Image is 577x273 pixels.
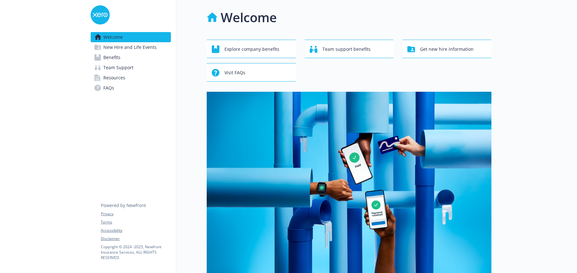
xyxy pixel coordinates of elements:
span: Explore company benefits [224,43,279,55]
a: FAQs [91,83,171,93]
a: Welcome [91,32,171,42]
a: Accessibility [101,228,171,233]
span: Visit FAQs [224,67,245,79]
span: Welcome [103,32,123,42]
span: Team support benefits [322,43,371,55]
button: Visit FAQs [207,63,296,82]
p: Copyright © 2024 - 2025 , Newfront Insurance Services, ALL RIGHTS RESERVED [101,244,171,260]
h1: Welcome [221,8,277,27]
span: Benefits [103,52,120,63]
a: Privacy [101,211,171,217]
span: Resources [103,73,125,83]
button: Team support benefits [305,40,394,58]
span: FAQs [103,83,114,93]
button: Get new hire information [402,40,491,58]
span: Team Support [103,63,133,73]
span: Get new hire information [420,43,474,55]
button: Explore company benefits [207,40,296,58]
a: New Hire and Life Events [91,42,171,52]
a: Resources [91,73,171,83]
a: Benefits [91,52,171,63]
span: New Hire and Life Events [103,42,157,52]
a: Team Support [91,63,171,73]
a: Terms [101,219,171,225]
a: Disclaimer [101,236,171,242]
